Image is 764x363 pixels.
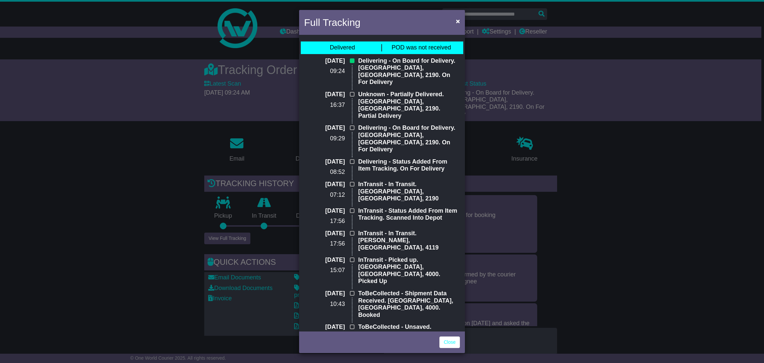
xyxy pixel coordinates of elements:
[358,181,460,202] p: InTransit - In Transit. [GEOGRAPHIC_DATA], [GEOGRAPHIC_DATA], 2190
[439,336,460,348] a: Close
[304,256,345,264] p: [DATE]
[358,230,460,252] p: InTransit - In Transit. [PERSON_NAME], [GEOGRAPHIC_DATA], 4119
[358,124,460,153] p: Delivering - On Board for Delivery. [GEOGRAPHIC_DATA], [GEOGRAPHIC_DATA], 2190. On For Delivery
[304,301,345,308] p: 10:43
[453,14,463,28] button: Close
[304,181,345,188] p: [DATE]
[304,135,345,142] p: 09:29
[304,169,345,176] p: 08:52
[358,91,460,119] p: Unknown - Partially Delivered. [GEOGRAPHIC_DATA], [GEOGRAPHIC_DATA], 2190. Partial Delivery
[304,324,345,331] p: [DATE]
[304,240,345,248] p: 17:56
[456,17,460,25] span: ×
[304,267,345,274] p: 15:07
[304,68,345,75] p: 09:24
[358,158,460,173] p: Delivering - Status Added From Item Tracking. On For Delivery
[358,324,460,352] p: ToBeCollected - Unsaved. [GEOGRAPHIC_DATA], [GEOGRAPHIC_DATA], 4000. Booked
[304,124,345,132] p: [DATE]
[304,57,345,65] p: [DATE]
[304,218,345,225] p: 17:56
[304,207,345,215] p: [DATE]
[304,15,360,30] h4: Full Tracking
[358,207,460,222] p: InTransit - Status Added From Item Tracking. Scanned Into Depot
[304,102,345,109] p: 16:37
[330,44,355,51] div: Delivered
[392,44,451,51] span: POD was not received
[358,57,460,86] p: Delivering - On Board for Delivery. [GEOGRAPHIC_DATA], [GEOGRAPHIC_DATA], 2190. On For Delivery
[304,158,345,166] p: [DATE]
[304,230,345,237] p: [DATE]
[358,290,460,319] p: ToBeCollected - Shipment Data Received. [GEOGRAPHIC_DATA], [GEOGRAPHIC_DATA], 4000. Booked
[304,290,345,297] p: [DATE]
[358,256,460,285] p: InTransit - Picked up. [GEOGRAPHIC_DATA], [GEOGRAPHIC_DATA], 4000. Picked Up
[304,191,345,199] p: 07:12
[304,91,345,98] p: [DATE]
